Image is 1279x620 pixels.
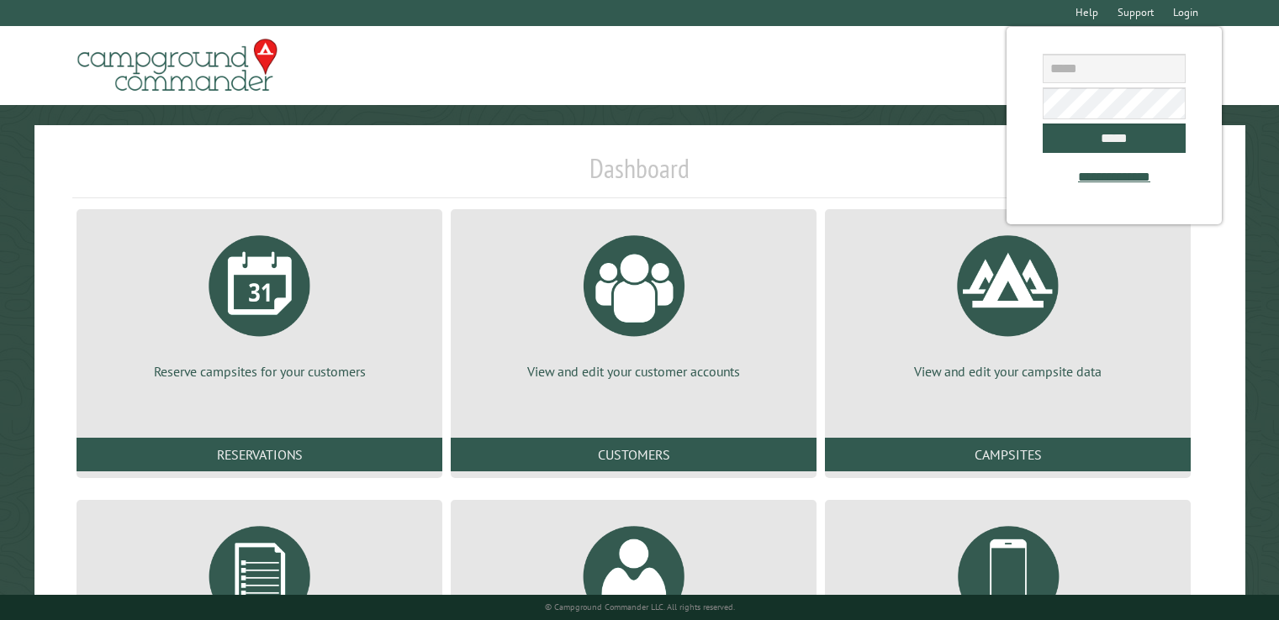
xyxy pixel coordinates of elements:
[77,438,442,471] a: Reservations
[471,362,796,381] p: View and edit your customer accounts
[97,223,422,381] a: Reserve campsites for your customers
[545,602,735,612] small: © Campground Commander LLC. All rights reserved.
[97,362,422,381] p: Reserve campsites for your customers
[845,223,1171,381] a: View and edit your campsite data
[72,33,283,98] img: Campground Commander
[451,438,817,471] a: Customers
[471,223,796,381] a: View and edit your customer accounts
[845,362,1171,381] p: View and edit your campsite data
[825,438,1191,471] a: Campsites
[72,152,1207,198] h1: Dashboard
